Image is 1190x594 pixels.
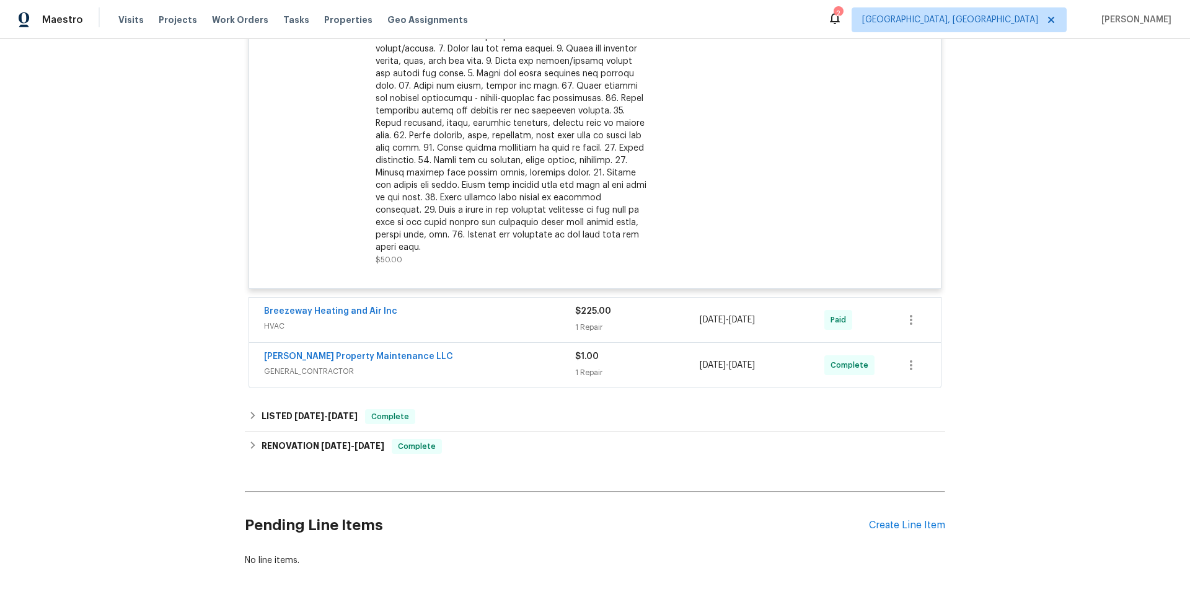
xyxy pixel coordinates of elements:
[700,361,726,370] span: [DATE]
[283,16,309,24] span: Tasks
[831,359,873,371] span: Complete
[575,321,700,334] div: 1 Repair
[294,412,358,420] span: -
[387,14,468,26] span: Geo Assignments
[264,307,397,316] a: Breezeway Heating and Air Inc
[355,441,384,450] span: [DATE]
[245,402,945,432] div: LISTED [DATE]-[DATE]Complete
[729,361,755,370] span: [DATE]
[262,439,384,454] h6: RENOVATION
[1096,14,1171,26] span: [PERSON_NAME]
[159,14,197,26] span: Projects
[700,359,755,371] span: -
[245,497,869,554] h2: Pending Line Items
[264,365,575,378] span: GENERAL_CONTRACTOR
[245,554,945,567] div: No line items.
[262,409,358,424] h6: LISTED
[245,432,945,461] div: RENOVATION [DATE]-[DATE]Complete
[393,440,441,453] span: Complete
[42,14,83,26] span: Maestro
[862,14,1038,26] span: [GEOGRAPHIC_DATA], [GEOGRAPHIC_DATA]
[700,314,755,326] span: -
[264,320,575,332] span: HVAC
[834,7,842,20] div: 2
[212,14,268,26] span: Work Orders
[294,412,324,420] span: [DATE]
[575,366,700,379] div: 1 Repair
[324,14,372,26] span: Properties
[328,412,358,420] span: [DATE]
[575,352,599,361] span: $1.00
[366,410,414,423] span: Complete
[376,256,402,264] span: $50.00
[700,316,726,324] span: [DATE]
[264,352,453,361] a: [PERSON_NAME] Property Maintenance LLC
[729,316,755,324] span: [DATE]
[869,520,945,531] div: Create Line Item
[321,441,384,450] span: -
[575,307,611,316] span: $225.00
[118,14,144,26] span: Visits
[831,314,851,326] span: Paid
[321,441,351,450] span: [DATE]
